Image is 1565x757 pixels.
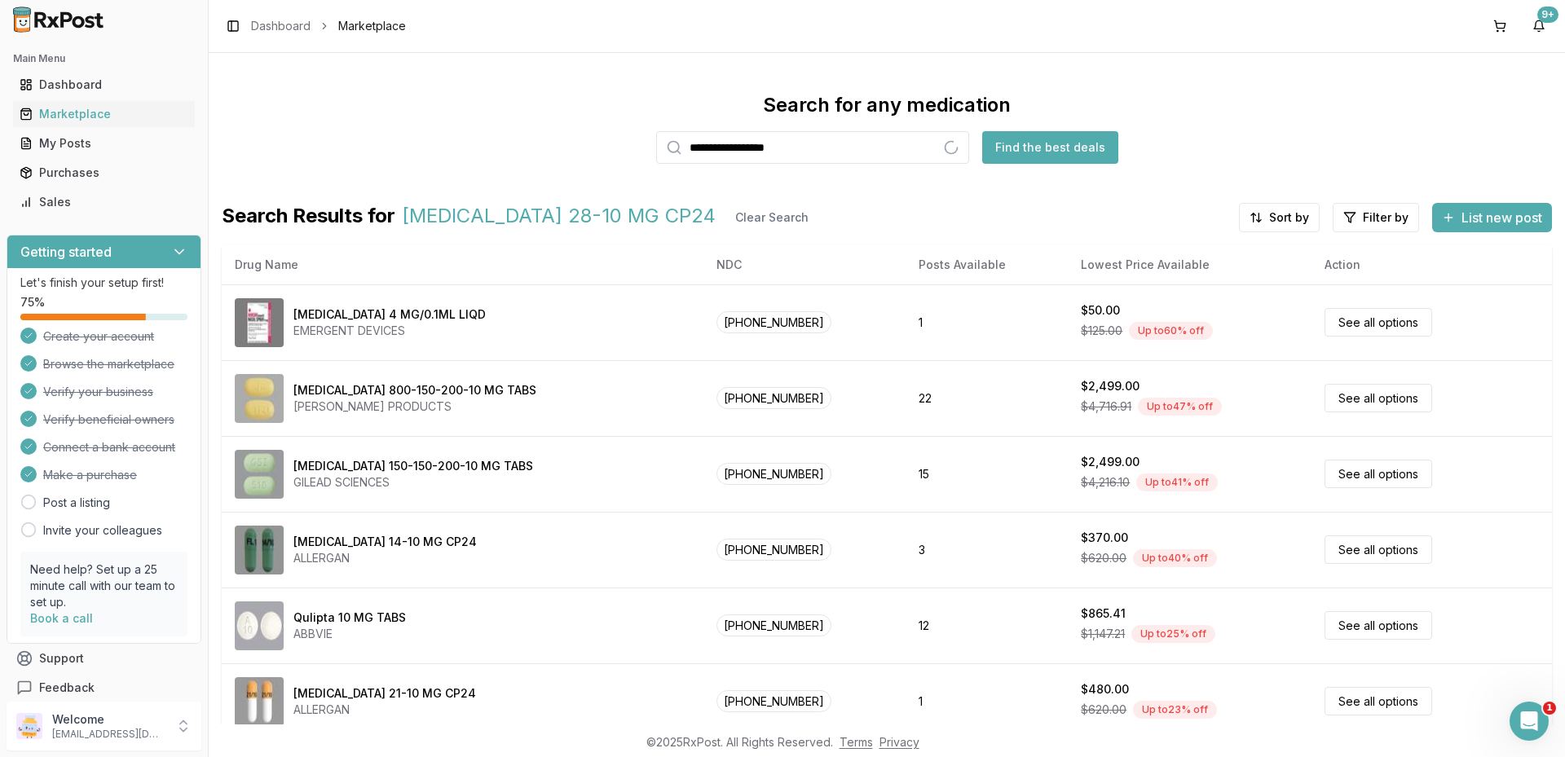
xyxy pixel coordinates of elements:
a: See all options [1325,687,1432,715]
td: 3 [906,512,1068,588]
button: Clear Search [722,203,822,232]
div: Up to 25 % off [1131,625,1215,643]
div: $2,499.00 [1081,378,1140,394]
div: $370.00 [1081,530,1128,546]
div: Up to 23 % off [1133,701,1217,719]
div: Dashboard [20,77,188,93]
button: Marketplace [7,101,201,127]
span: Feedback [39,680,95,696]
p: Welcome [52,711,165,728]
a: Book a call [30,611,93,625]
a: See all options [1325,384,1432,412]
div: [MEDICAL_DATA] 14-10 MG CP24 [293,534,477,550]
span: List new post [1461,208,1542,227]
a: See all options [1325,611,1432,640]
a: My Posts [13,129,195,158]
button: Dashboard [7,72,201,98]
span: $4,716.91 [1081,398,1131,415]
a: Marketplace [13,99,195,129]
p: Let's finish your setup first! [20,275,187,291]
a: Purchases [13,158,195,187]
a: List new post [1432,211,1552,227]
td: 12 [906,588,1068,663]
div: Sales [20,194,188,210]
td: 22 [906,360,1068,436]
div: Up to 60 % off [1129,322,1213,340]
div: ALLERGAN [293,702,476,718]
a: Dashboard [13,70,195,99]
span: [PHONE_NUMBER] [716,311,831,333]
a: Privacy [879,735,919,749]
div: [MEDICAL_DATA] 21-10 MG CP24 [293,685,476,702]
div: $2,499.00 [1081,454,1140,470]
div: Up to 47 % off [1138,398,1222,416]
div: [MEDICAL_DATA] 800-150-200-10 MG TABS [293,382,536,398]
th: Lowest Price Available [1068,245,1311,284]
img: Narcan 4 MG/0.1ML LIQD [235,298,284,347]
h3: Getting started [20,242,112,262]
span: $125.00 [1081,323,1122,339]
span: Sort by [1269,209,1309,226]
td: 1 [906,284,1068,360]
img: Symtuza 800-150-200-10 MG TABS [235,374,284,423]
button: My Posts [7,130,201,156]
div: Qulipta 10 MG TABS [293,610,406,626]
button: Purchases [7,160,201,186]
span: 75 % [20,294,45,310]
div: 9+ [1537,7,1558,23]
span: 1 [1543,702,1556,715]
span: Verify beneficial owners [43,412,174,428]
img: User avatar [16,713,42,739]
div: ALLERGAN [293,550,477,566]
div: [MEDICAL_DATA] 4 MG/0.1ML LIQD [293,306,486,323]
img: Genvoya 150-150-200-10 MG TABS [235,450,284,499]
img: RxPost Logo [7,7,111,33]
span: [PHONE_NUMBER] [716,614,831,636]
div: Purchases [20,165,188,181]
div: My Posts [20,135,188,152]
span: Connect a bank account [43,439,175,456]
h2: Main Menu [13,52,195,65]
div: $480.00 [1081,681,1129,698]
a: Invite your colleagues [43,522,162,539]
span: Marketplace [338,18,406,34]
a: See all options [1325,308,1432,337]
button: Support [7,644,201,673]
span: [PHONE_NUMBER] [716,690,831,712]
span: [PHONE_NUMBER] [716,387,831,409]
button: 9+ [1526,13,1552,39]
span: $620.00 [1081,702,1126,718]
div: $865.41 [1081,605,1126,622]
th: NDC [703,245,906,284]
img: Namzaric 14-10 MG CP24 [235,526,284,574]
span: $4,216.10 [1081,474,1130,491]
iframe: Intercom live chat [1510,702,1549,741]
th: Drug Name [222,245,703,284]
a: Post a listing [43,495,110,511]
span: [PHONE_NUMBER] [716,539,831,561]
span: [MEDICAL_DATA] 28-10 MG CP24 [402,203,716,232]
div: Search for any medication [763,92,1011,118]
div: [PERSON_NAME] PRODUCTS [293,398,536,415]
div: GILEAD SCIENCES [293,474,533,491]
span: $1,147.21 [1081,626,1125,642]
div: Up to 40 % off [1133,549,1217,567]
nav: breadcrumb [251,18,406,34]
button: Sales [7,189,201,215]
span: Create your account [43,328,154,345]
div: ABBVIE [293,626,406,642]
img: Qulipta 10 MG TABS [235,601,284,650]
p: Need help? Set up a 25 minute call with our team to set up. [30,561,178,610]
a: See all options [1325,460,1432,488]
a: Terms [840,735,873,749]
span: Make a purchase [43,467,137,483]
td: 15 [906,436,1068,512]
div: EMERGENT DEVICES [293,323,486,339]
p: [EMAIL_ADDRESS][DOMAIN_NAME] [52,728,165,741]
img: Namzaric 21-10 MG CP24 [235,677,284,726]
span: Verify your business [43,384,153,400]
div: Up to 41 % off [1136,473,1218,491]
button: Find the best deals [982,131,1118,164]
a: Sales [13,187,195,217]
